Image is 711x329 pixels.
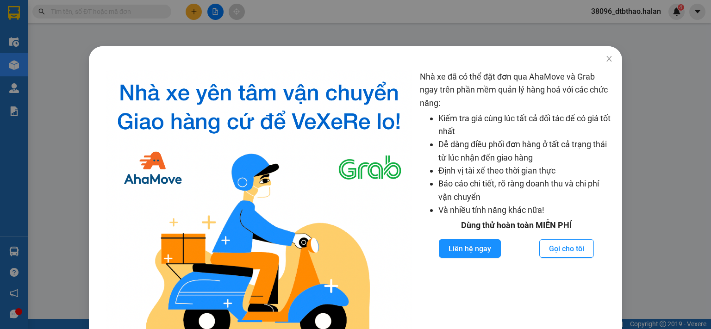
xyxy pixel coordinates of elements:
[438,204,613,217] li: Và nhiều tính năng khác nữa!
[438,177,613,204] li: Báo cáo chi tiết, rõ ràng doanh thu và chi phí vận chuyển
[438,138,613,164] li: Dễ dàng điều phối đơn hàng ở tất cả trạng thái từ lúc nhận đến giao hàng
[420,219,613,232] div: Dùng thử hoàn toàn MIỄN PHÍ
[439,239,501,258] button: Liên hệ ngay
[549,243,584,255] span: Gọi cho tôi
[438,112,613,138] li: Kiểm tra giá cùng lúc tất cả đối tác để có giá tốt nhất
[596,46,622,72] button: Close
[539,239,594,258] button: Gọi cho tôi
[605,55,613,62] span: close
[449,243,491,255] span: Liên hệ ngay
[438,164,613,177] li: Định vị tài xế theo thời gian thực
